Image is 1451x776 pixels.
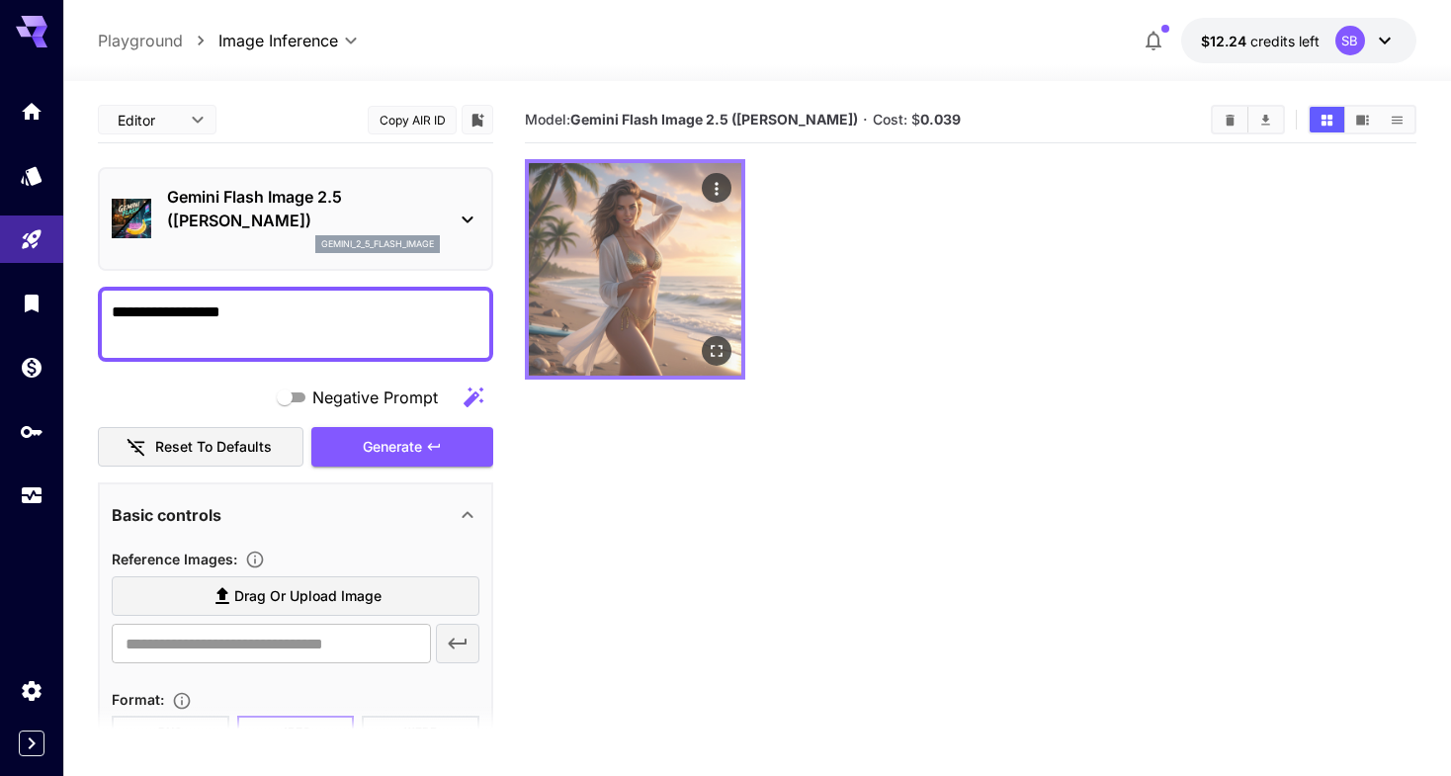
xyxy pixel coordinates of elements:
span: Model: [525,111,858,128]
div: Models [20,163,43,188]
button: Clear All [1213,107,1247,132]
p: gemini_2_5_flash_image [321,237,434,251]
button: Generate [311,427,493,468]
span: Editor [118,110,179,130]
span: Generate [363,435,422,460]
div: Library [20,291,43,315]
div: Wallet [20,355,43,380]
div: Settings [20,678,43,703]
button: Reset to defaults [98,427,303,468]
span: Negative Prompt [312,386,438,409]
p: Basic controls [112,503,221,527]
span: Image Inference [218,29,338,52]
p: · [863,108,868,131]
button: Download All [1248,107,1283,132]
p: Gemini Flash Image 2.5 ([PERSON_NAME]) [167,185,440,232]
span: Drag or upload image [234,584,382,609]
button: Show media in list view [1380,107,1414,132]
span: Cost: $ [873,111,961,128]
div: Clear AllDownload All [1211,105,1285,134]
span: $12.24 [1201,33,1250,49]
a: Playground [98,29,183,52]
div: Gemini Flash Image 2.5 ([PERSON_NAME])gemini_2_5_flash_image [112,177,479,261]
nav: breadcrumb [98,29,218,52]
b: Gemini Flash Image 2.5 ([PERSON_NAME]) [570,111,858,128]
button: Copy AIR ID [368,106,457,134]
div: Playground [20,227,43,252]
img: Z [529,163,741,376]
button: Show media in grid view [1310,107,1344,132]
button: Choose the file format for the output image. [164,691,200,711]
div: Open in fullscreen [702,336,731,366]
button: Expand sidebar [19,731,44,756]
div: Basic controls [112,491,479,539]
span: Format : [112,691,164,708]
div: Usage [20,483,43,508]
div: $12.24307 [1201,31,1320,51]
div: API Keys [20,419,43,444]
div: Show media in grid viewShow media in video viewShow media in list view [1308,105,1416,134]
span: credits left [1250,33,1320,49]
b: 0.039 [920,111,961,128]
button: Upload a reference image to guide the result. This is needed for Image-to-Image or Inpainting. Su... [237,550,273,569]
div: Home [20,99,43,124]
div: Actions [702,173,731,203]
button: Show media in video view [1345,107,1380,132]
button: $12.24307SB [1181,18,1416,63]
label: Drag or upload image [112,576,479,617]
span: Reference Images : [112,551,237,567]
div: SB [1335,26,1365,55]
button: Add to library [469,108,486,131]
